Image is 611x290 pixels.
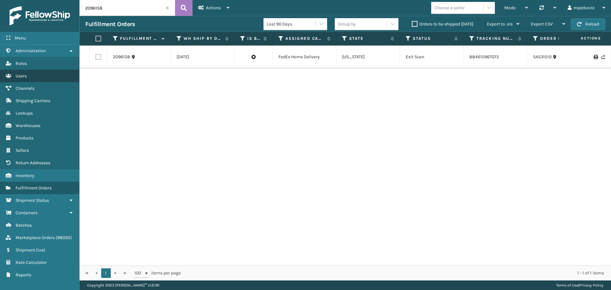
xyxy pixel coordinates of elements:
span: Mode [504,5,516,11]
span: Roles [16,61,27,66]
a: 1 [101,268,111,278]
span: Shipment Cost [16,247,45,253]
span: Actions [561,33,605,44]
a: 884615967075 [469,54,499,60]
div: 1 - 1 of 1 items [190,270,604,276]
td: FedEx Home Delivery [273,46,336,68]
span: Menu [15,35,26,41]
td: [DATE] [171,46,235,68]
img: logo [10,6,70,25]
label: Is Buy Shipping [247,36,260,41]
td: Exit Scan [400,46,464,68]
span: Batches [16,223,32,228]
span: Inventory [16,173,34,178]
a: Terms of Use [556,283,578,287]
span: Channels [16,86,34,91]
button: Reload [571,18,605,30]
span: Shipping Carriers [16,98,50,103]
span: Reports [16,272,31,278]
span: Users [16,73,27,79]
span: items per page [134,268,181,278]
label: State [349,36,388,41]
span: ( 98035 ) [56,235,72,240]
span: Sellers [16,148,29,153]
label: Order Number [540,36,579,41]
span: Fulfillment Orders [16,185,52,191]
td: [US_STATE] [336,46,400,68]
label: WH Ship By Date [184,36,222,41]
label: Orders to be shipped [DATE] [412,21,474,27]
div: | [556,280,603,290]
span: Actions [206,5,221,11]
span: Rate Calculator [16,260,47,265]
a: Privacy Policy [579,283,603,287]
div: Last 90 Days [267,21,316,27]
label: Assigned Carrier Service [285,36,324,41]
label: Status [413,36,451,41]
span: Lookups [16,110,33,116]
span: Shipment Status [16,198,49,203]
span: Containers [16,210,38,216]
span: Marketplace Orders [16,235,55,240]
label: Tracking Number [476,36,515,41]
span: Export CSV [531,21,553,27]
div: Group by [338,21,356,27]
p: Copyright 2023 [PERSON_NAME]™ v 1.0.191 [87,280,159,290]
span: Administration [16,48,46,53]
i: Print Label [593,55,597,59]
span: 100 [134,270,144,276]
i: Never Shipped [601,55,605,59]
a: 2096158 [113,54,130,60]
label: Fulfillment Order Id [120,36,158,41]
span: Export to .xls [487,21,513,27]
span: Warehouses [16,123,40,128]
a: SA531510 [533,54,551,60]
h3: Fulfillment Orders [85,20,135,28]
span: Return Addresses [16,160,50,166]
span: Products [16,135,33,141]
div: Choose a seller [434,4,465,11]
